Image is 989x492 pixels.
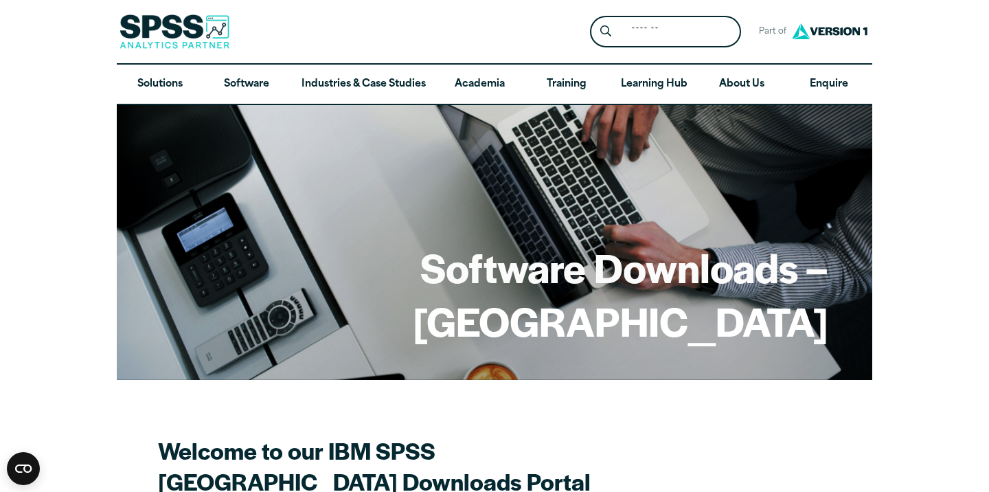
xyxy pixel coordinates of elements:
[590,16,741,48] form: Site Header Search Form
[786,65,872,104] a: Enquire
[437,65,523,104] a: Academia
[600,25,611,37] svg: Search magnifying glass icon
[117,65,872,104] nav: Desktop version of site main menu
[291,65,437,104] a: Industries & Case Studies
[698,65,785,104] a: About Us
[523,65,610,104] a: Training
[120,14,229,49] img: SPSS Analytics Partner
[117,65,203,104] a: Solutions
[788,19,871,44] img: Version1 Logo
[7,452,40,485] button: Open CMP widget
[752,22,788,42] span: Part of
[610,65,698,104] a: Learning Hub
[593,19,619,45] button: Search magnifying glass icon
[161,241,828,347] h1: Software Downloads – [GEOGRAPHIC_DATA]
[203,65,290,104] a: Software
